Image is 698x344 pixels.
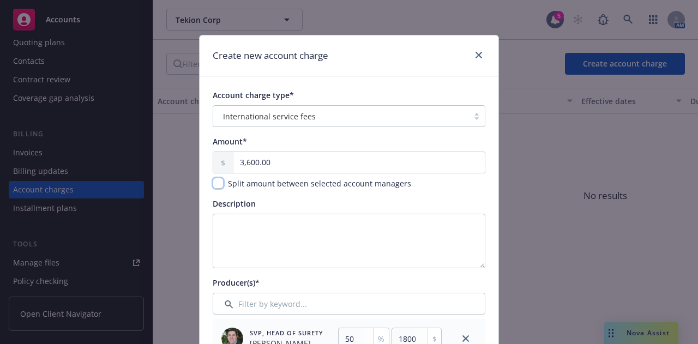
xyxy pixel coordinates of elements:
[219,111,463,122] span: International service fees
[223,111,316,122] span: International service fees
[213,136,247,147] span: Amount*
[213,293,485,315] input: Filter by keyword...
[233,152,485,173] input: 0.00
[213,90,294,100] span: Account charge type*
[250,328,323,337] span: SVP, Head of Surety
[213,49,328,63] h1: Create new account charge
[228,178,411,189] span: Split amount between selected account managers
[472,49,485,62] a: close
[213,277,260,288] span: Producer(s)*
[213,198,256,209] span: Description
